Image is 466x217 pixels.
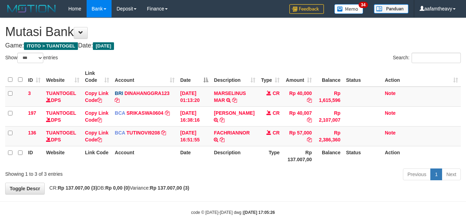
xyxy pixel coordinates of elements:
[17,53,43,63] select: Showentries
[359,2,368,8] span: 34
[273,90,280,96] span: CR
[191,210,275,215] small: code © [DATE]-[DATE] dwg |
[5,3,58,14] img: MOTION_logo.png
[82,146,112,166] th: Link Code
[177,106,211,126] td: [DATE] 16:38:16
[258,67,282,87] th: Type: activate to sort column ascending
[382,67,461,87] th: Action: activate to sort column ascending
[282,146,315,166] th: Rp 137.007,00
[46,185,190,191] span: CR: DB: Variance:
[25,146,43,166] th: ID
[5,25,461,39] h1: Mutasi Bank
[58,185,97,191] strong: Rp 137.007,00 (3)
[85,90,108,103] a: Copy Link Code
[112,67,177,87] th: Account: activate to sort column ascending
[214,90,246,103] a: MARSELINUS MAR
[105,185,130,191] strong: Rp 0,00 (0)
[442,168,461,180] a: Next
[343,146,382,166] th: Status
[177,87,211,107] td: [DATE] 01:13:20
[25,67,43,87] th: ID: activate to sort column ascending
[43,67,82,87] th: Website: activate to sort column ascending
[307,137,312,142] a: Copy Rp 57,000 to clipboard
[46,110,76,116] a: TUANTOGEL
[211,146,258,166] th: Description
[334,4,363,14] img: Button%20Memo.svg
[282,67,315,87] th: Amount: activate to sort column ascending
[385,90,396,96] a: Note
[315,126,343,146] td: Rp 2,386,360
[46,130,76,136] a: TUANTOGEL
[28,90,31,96] span: 3
[214,130,249,136] a: FACHRIANNOR
[177,126,211,146] td: [DATE] 16:51:55
[430,168,442,180] a: 1
[46,90,76,96] a: TUANTOGEL
[307,97,312,103] a: Copy Rp 40,000 to clipboard
[177,146,211,166] th: Date
[5,53,58,63] label: Show entries
[43,106,82,126] td: DPS
[315,146,343,166] th: Balance
[412,53,461,63] input: Search:
[126,110,164,116] a: SRIKASWA0604
[273,130,280,136] span: CR
[273,110,280,116] span: CR
[315,67,343,87] th: Balance
[115,97,120,103] a: Copy DINAHANGGRA123 to clipboard
[126,130,160,136] a: TUTINOVI9208
[150,185,190,191] strong: Rp 137.007,00 (3)
[315,87,343,107] td: Rp 1,615,596
[258,146,282,166] th: Type
[315,106,343,126] td: Rp 2,107,007
[177,67,211,87] th: Date: activate to sort column descending
[220,117,225,123] a: Copy LUSIANA FRANSISCA to clipboard
[5,168,189,177] div: Showing 1 to 3 of 3 entries
[220,137,225,142] a: Copy FACHRIANNOR to clipboard
[343,67,382,87] th: Status
[93,42,114,50] span: [DATE]
[232,97,237,103] a: Copy MARSELINUS MAR to clipboard
[393,53,461,63] label: Search:
[244,210,275,215] strong: [DATE] 17:05:26
[5,42,461,49] h4: Game: Date:
[211,67,258,87] th: Description: activate to sort column ascending
[165,110,170,116] a: Copy SRIKASWA0604 to clipboard
[82,67,112,87] th: Link Code: activate to sort column ascending
[161,130,166,136] a: Copy TUTINOVI9208 to clipboard
[85,110,108,123] a: Copy Link Code
[112,146,177,166] th: Account
[43,87,82,107] td: DPS
[282,126,315,146] td: Rp 57,000
[307,117,312,123] a: Copy Rp 40,007 to clipboard
[24,42,78,50] span: ITOTO > TUANTOGEL
[403,168,431,180] a: Previous
[28,110,36,116] span: 197
[43,146,82,166] th: Website
[282,87,315,107] td: Rp 40,000
[382,146,461,166] th: Action
[115,110,125,116] span: BCA
[85,130,108,142] a: Copy Link Code
[282,106,315,126] td: Rp 40,007
[124,90,169,96] a: DINAHANGGRA123
[385,110,396,116] a: Note
[385,130,396,136] a: Note
[289,4,324,14] img: Feedback.jpg
[374,4,408,14] img: panduan.png
[28,130,36,136] span: 136
[115,90,123,96] span: BRI
[43,126,82,146] td: DPS
[214,110,254,116] a: [PERSON_NAME]
[5,183,45,194] a: Toggle Descr
[115,130,125,136] span: BCA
